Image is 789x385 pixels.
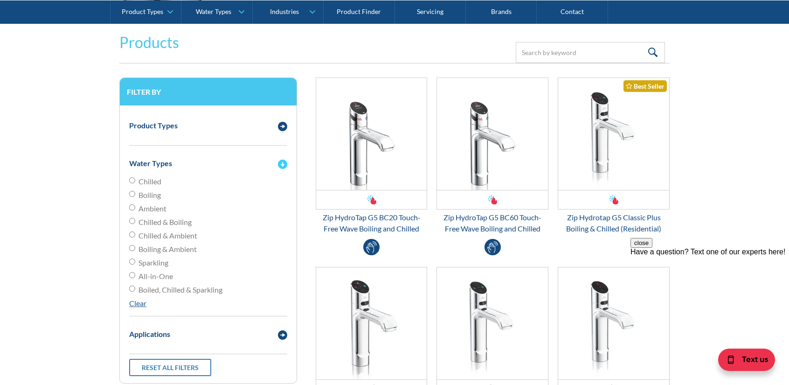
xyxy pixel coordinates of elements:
span: Sparkling [138,257,168,268]
span: Boiling [138,189,161,201]
span: Chilled & Boiling [138,217,192,228]
div: Industries [270,7,299,15]
a: Reset all filters [129,359,211,376]
a: Zip HydroTap G5 BC20 Touch-Free Wave Boiling and ChilledZip HydroTap G5 BC20 Touch-Free Wave Boil... [316,77,428,234]
span: Chilled & Ambient [138,230,197,241]
div: Applications [129,329,170,340]
img: Zip Hydrotap G5 Classic Plus Boiling & Chilled (Residential) [558,78,669,190]
iframe: podium webchat widget bubble [696,338,789,385]
input: Chilled [129,177,135,183]
div: Zip HydroTap G5 BC60 Touch-Free Wave Boiling and Chilled [436,212,548,234]
span: All-in-One [138,271,173,282]
div: Water Types [129,158,172,169]
input: Search by keyword [516,42,665,63]
div: Product Types [122,7,163,15]
img: Zip HydroTap G5 BC20 Touch-Free Wave Boiling and Chilled [316,78,427,190]
input: Sparkling [129,259,135,265]
div: Zip HydroTap G5 BC20 Touch-Free Wave Boiling and Chilled [316,212,428,234]
span: Chilled [138,176,161,187]
input: Chilled & Ambient [129,231,135,238]
img: Zip Hydrotap G5 Classic Plus Chilled & Sparkling (Residential) [437,267,548,379]
input: Boiled, Chilled & Sparkling [129,286,135,292]
h2: Products [119,31,179,54]
span: Ambient [138,203,166,214]
iframe: podium webchat widget prompt [630,238,789,350]
input: Ambient [129,204,135,210]
input: Boiling [129,191,135,197]
input: All-in-One [129,272,135,278]
img: Zip HydroTap G5 B100 Boiling Only [558,267,669,379]
a: Clear [129,299,146,308]
img: Zip HydroTap G5 BC60 Touch-Free Wave Boiling and Chilled [437,78,548,190]
span: Boiling & Ambient [138,244,197,255]
div: Product Types [129,120,178,131]
a: Zip Hydrotap G5 Classic Plus Boiling & Chilled (Residential)Best SellerZip Hydrotap G5 Classic Pl... [558,77,670,234]
img: Zip Hydrotap G5 Classic Plus Boiling, Chilled & Sparkling (Residential) [316,267,427,379]
h3: Filter by [127,87,290,96]
input: Boiling & Ambient [129,245,135,251]
span: Boiled, Chilled & Sparkling [138,284,222,295]
div: Best Seller [623,80,667,92]
div: Water Types [196,7,231,15]
div: Zip Hydrotap G5 Classic Plus Boiling & Chilled (Residential) [558,212,670,234]
a: Zip HydroTap G5 BC60 Touch-Free Wave Boiling and ChilledZip HydroTap G5 BC60 Touch-Free Wave Boil... [436,77,548,234]
input: Chilled & Boiling [129,218,135,224]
